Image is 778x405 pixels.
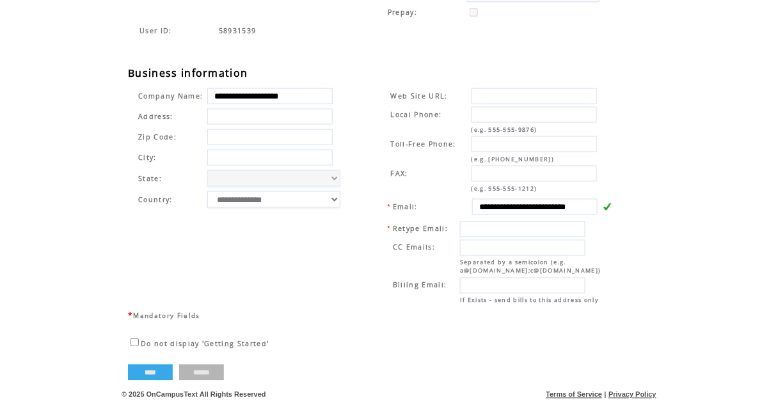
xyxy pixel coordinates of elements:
[138,112,173,121] span: Address:
[391,169,408,178] span: FAX:
[546,391,603,399] a: Terms of Service
[605,391,607,399] span: |
[138,153,157,162] span: City:
[608,391,656,399] a: Privacy Policy
[472,155,555,163] span: (e.g. [PHONE_NUMBER])
[393,281,447,290] span: Billing Email:
[122,391,266,399] span: © 2025 OnCampusText All Rights Reserved
[133,312,200,321] span: Mandatory Fields
[603,202,612,211] img: v.gif
[139,26,172,35] span: Indicates the agent code for sign up page with sales agent or reseller tracking code
[472,184,537,193] span: (e.g. 555-555-1212)
[472,125,537,134] span: (e.g. 555-555-9876)
[391,110,442,119] span: Local Phone:
[219,26,257,35] span: Indicates the agent code for sign up page with sales agent or reseller tracking code
[138,91,203,100] span: Company Name:
[393,243,435,252] span: CC Emails:
[391,139,456,148] span: Toll-Free Phone:
[141,340,269,349] span: Do not display 'Getting Started'
[393,202,418,211] span: Email:
[388,8,417,17] span: Prepay:
[393,225,448,234] span: Retype Email:
[138,195,173,204] span: Country:
[460,296,599,305] span: If Exists - send bills to this address only
[138,174,203,183] span: State:
[128,66,248,80] span: Business information
[460,258,601,275] span: Separated by a semicolon (e.g. a@[DOMAIN_NAME];c@[DOMAIN_NAME])
[391,91,448,100] span: Web Site URL:
[138,132,177,141] span: Zip Code:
